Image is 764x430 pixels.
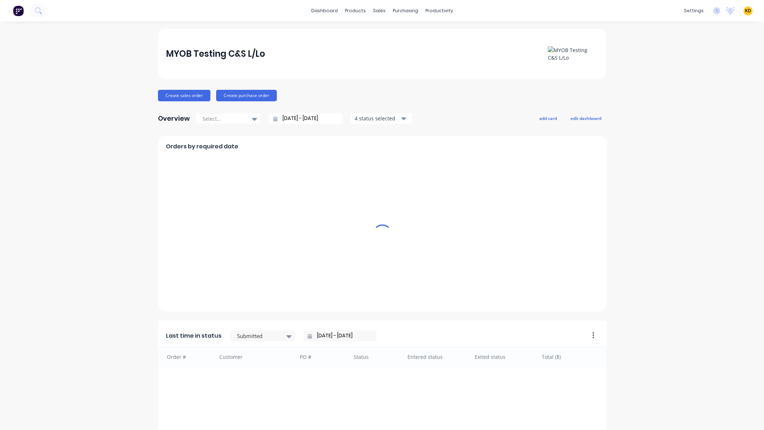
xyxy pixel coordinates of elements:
a: dashboard [308,5,341,16]
div: 4 status selected [355,115,400,122]
div: Overview [158,111,190,126]
input: Filter by date [312,330,374,341]
div: settings [680,5,707,16]
div: purchasing [389,5,422,16]
span: Last time in status [166,332,222,340]
img: Factory [13,5,24,16]
div: MYOB Testing C&S L/Lo [166,47,265,61]
button: 4 status selected [351,113,412,124]
div: sales [369,5,389,16]
div: products [341,5,369,16]
span: Orders by required date [166,142,238,151]
button: Create sales order [158,90,210,101]
button: Create purchase order [216,90,277,101]
span: KD [745,8,751,14]
img: MYOB Testing C&S L/Lo [548,46,598,61]
div: productivity [422,5,457,16]
button: edit dashboard [566,114,606,123]
button: add card [535,114,562,123]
